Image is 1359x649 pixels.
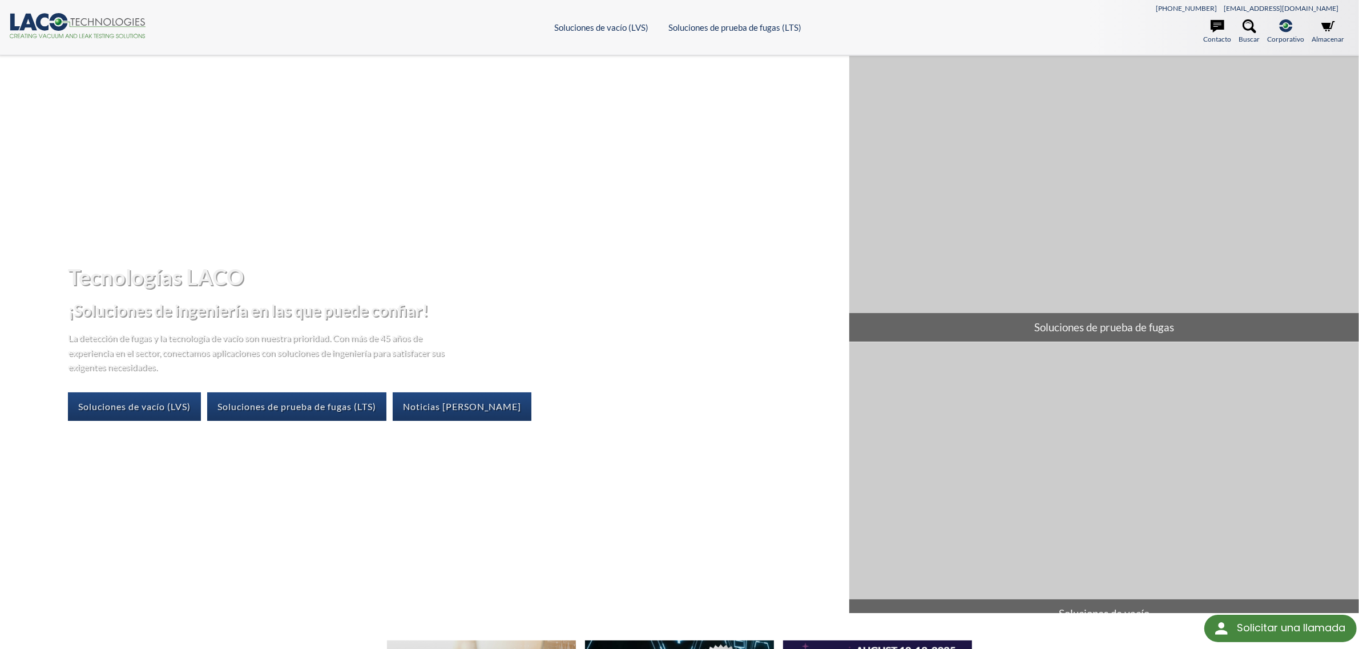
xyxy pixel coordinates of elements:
div: Solicitar una llamada [1204,615,1357,642]
font: Almacenar [1312,35,1344,43]
a: Soluciones de prueba de fugas [849,56,1359,342]
a: Soluciones de vacío [849,342,1359,628]
a: Buscar [1239,19,1260,44]
font: Buscar [1239,35,1260,43]
a: Noticias [PERSON_NAME] [393,392,531,421]
a: Soluciones de vacío (LVS) [68,392,201,421]
font: ¡Soluciones de ingeniería en las que puede confiar! [68,301,428,320]
a: Soluciones de prueba de fugas (LTS) [669,22,802,33]
font: Solicitar una llamada [1237,620,1345,635]
font: Tecnologías LACO [68,264,244,290]
a: Contacto [1203,19,1231,44]
img: botón redondo [1212,619,1231,638]
a: [PHONE_NUMBER] [1156,4,1217,13]
font: Soluciones de vacío [1059,607,1150,620]
font: Corporativo [1267,35,1304,43]
font: Soluciones de prueba de fugas [1034,321,1174,334]
a: [EMAIL_ADDRESS][DOMAIN_NAME] [1224,4,1338,13]
font: Soluciones de vacío (LVS) [78,401,191,412]
font: Contacto [1203,35,1231,43]
a: Soluciones de prueba de fugas (LTS) [207,392,386,421]
a: Almacenar [1312,19,1344,44]
font: Noticias [PERSON_NAME] [403,401,521,412]
a: Soluciones de vacío (LVS) [555,22,649,33]
font: La detección de fugas y la tecnología de vacío son nuestra prioridad. Con más de 45 años de exper... [68,332,444,372]
font: Soluciones de prueba de fugas (LTS) [217,401,376,412]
